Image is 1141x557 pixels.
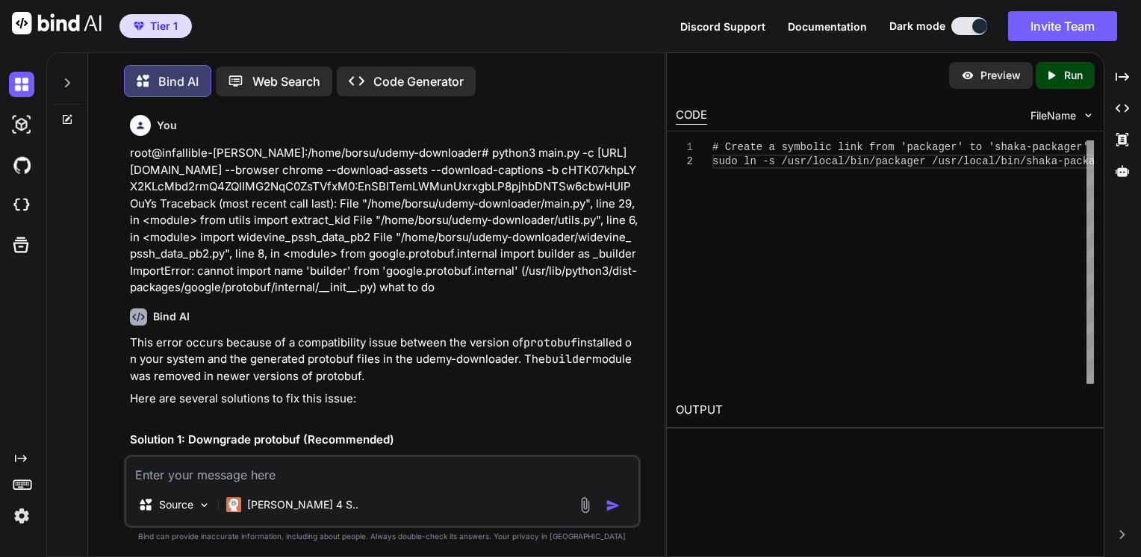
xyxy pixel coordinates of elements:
div: CODE [676,107,707,125]
span: sudo ln -s /usr/local/bin/packager /usr/local/bin/ [712,155,1026,167]
img: settings [9,503,34,529]
h2: OUTPUT [667,393,1103,428]
button: premiumTier 1 [119,14,192,38]
img: Pick Models [198,499,211,511]
span: Documentation [788,20,867,33]
p: Bind AI [158,72,199,90]
img: attachment [576,497,594,514]
h6: Bind AI [153,309,190,324]
img: premium [134,22,144,31]
button: Discord Support [680,19,765,34]
h6: You [157,118,177,133]
p: root@infallible-[PERSON_NAME]:/home/borsu/udemy-downloader# python3 main.py -c [URL][DOMAIN_NAME]... [130,145,638,296]
code: builder [545,352,592,367]
p: This error occurs because of a compatibility issue between the version of installed on your syste... [130,334,638,385]
div: 1 [676,140,693,155]
span: -packager' [1027,141,1089,153]
img: cloudideIcon [9,193,34,218]
code: protobuf [523,335,577,350]
span: FileName [1030,108,1076,123]
img: darkAi-studio [9,112,34,137]
p: Run [1064,68,1083,83]
p: Web Search [252,72,320,90]
img: darkChat [9,72,34,97]
span: Tier 1 [150,19,178,34]
p: Bind can provide inaccurate information, including about people. Always double-check its answers.... [124,531,641,542]
span: shaka-packager [1027,155,1115,167]
h2: Solution 1: Downgrade protobuf (Recommended) [130,432,638,449]
div: 2 [676,155,693,169]
p: [PERSON_NAME] 4 S.. [247,497,358,512]
span: Dark mode [889,19,945,34]
p: Code Generator [373,72,464,90]
img: Claude 4 Sonnet [226,497,241,512]
img: Bind AI [12,12,102,34]
img: icon [606,498,621,513]
p: Here are several solutions to fix this issue: [130,390,638,408]
span: # Create a symbolic link from 'packager' to 'shaka [712,141,1026,153]
img: githubDark [9,152,34,178]
img: preview [961,69,974,82]
button: Invite Team [1008,11,1117,41]
img: chevron down [1082,109,1095,122]
p: Source [159,497,193,512]
button: Documentation [788,19,867,34]
p: Preview [980,68,1021,83]
span: Discord Support [680,20,765,33]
